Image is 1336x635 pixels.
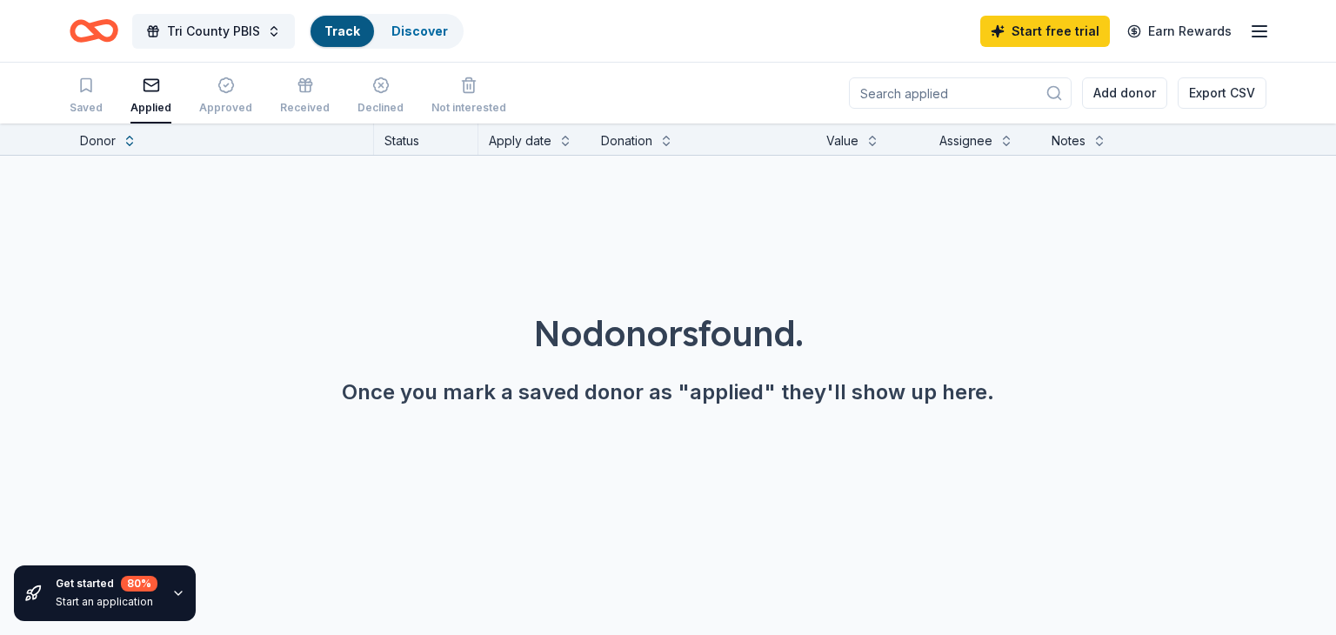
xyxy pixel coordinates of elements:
[80,130,116,151] div: Donor
[199,101,252,115] div: Approved
[1178,77,1266,109] button: Export CSV
[56,576,157,592] div: Get started
[1117,16,1242,47] a: Earn Rewards
[42,309,1294,358] div: No donors found.
[132,14,295,49] button: Tri County PBIS
[849,77,1072,109] input: Search applied
[431,70,506,124] button: Not interested
[280,70,330,124] button: Received
[167,21,260,42] span: Tri County PBIS
[130,70,171,124] button: Applied
[70,10,118,51] a: Home
[826,130,858,151] div: Value
[324,23,360,38] a: Track
[357,70,404,124] button: Declined
[391,23,448,38] a: Discover
[309,14,464,49] button: TrackDiscover
[42,378,1294,406] div: Once you mark a saved donor as "applied" they'll show up here.
[939,130,992,151] div: Assignee
[56,595,157,609] div: Start an application
[1052,130,1085,151] div: Notes
[357,101,404,115] div: Declined
[280,101,330,115] div: Received
[431,101,506,115] div: Not interested
[601,130,652,151] div: Donation
[1082,77,1167,109] button: Add donor
[70,70,103,124] button: Saved
[70,101,103,115] div: Saved
[130,101,171,115] div: Applied
[121,576,157,592] div: 80 %
[489,130,551,151] div: Apply date
[374,124,478,155] div: Status
[199,70,252,124] button: Approved
[980,16,1110,47] a: Start free trial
